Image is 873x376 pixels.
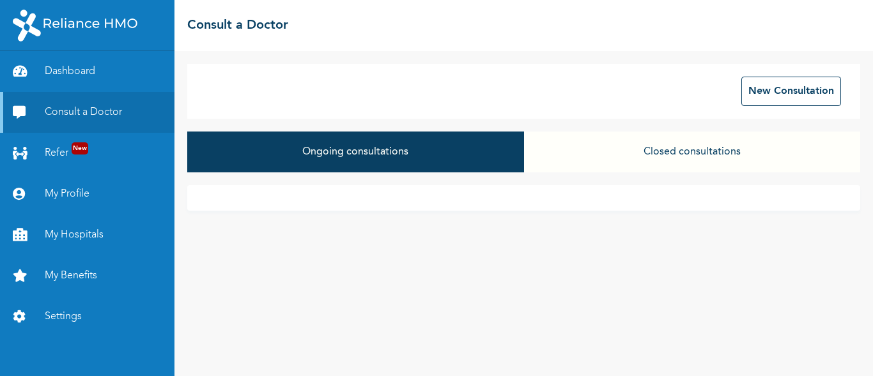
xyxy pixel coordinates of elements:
span: New [72,142,88,154]
iframe: SalesIQ Chatwindow [620,9,870,366]
h2: Consult a Doctor [187,16,288,35]
button: Closed consultations [524,132,860,172]
img: RelianceHMO's Logo [13,10,137,41]
button: Ongoing consultations [187,132,523,172]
